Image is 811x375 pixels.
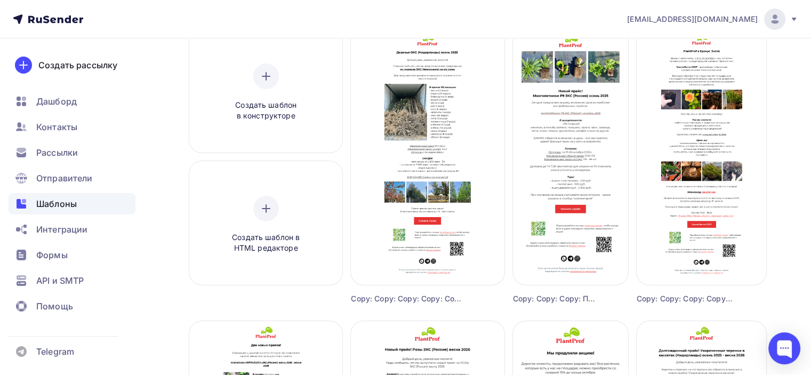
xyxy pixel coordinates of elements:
span: Отправители [36,172,93,185]
span: Формы [36,249,68,261]
span: Шаблоны [36,197,77,210]
span: Рассылки [36,146,78,159]
span: Создать шаблон в HTML редакторе [215,232,317,254]
span: [EMAIL_ADDRESS][DOMAIN_NAME] [627,14,758,25]
a: Отправители [9,167,135,189]
div: Copy: Copy: Copy: Copy: Copy: Подписка [351,293,465,304]
span: Telegram [36,345,74,358]
span: Помощь [36,300,73,313]
a: Шаблоны [9,193,135,214]
a: [EMAIL_ADDRESS][DOMAIN_NAME] [627,9,798,30]
div: Copy: Copy: Copy: Copy: Подписка [637,293,734,304]
a: Формы [9,244,135,266]
span: Контакты [36,121,77,133]
div: Copy: Copy: Copy: Подписка [513,293,599,304]
a: Рассылки [9,142,135,163]
a: Дашборд [9,91,135,112]
span: Дашборд [36,95,77,108]
span: Создать шаблон в конструкторе [215,100,317,122]
a: Контакты [9,116,135,138]
div: Создать рассылку [38,59,117,71]
span: API и SMTP [36,274,84,287]
span: Интеграции [36,223,87,236]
